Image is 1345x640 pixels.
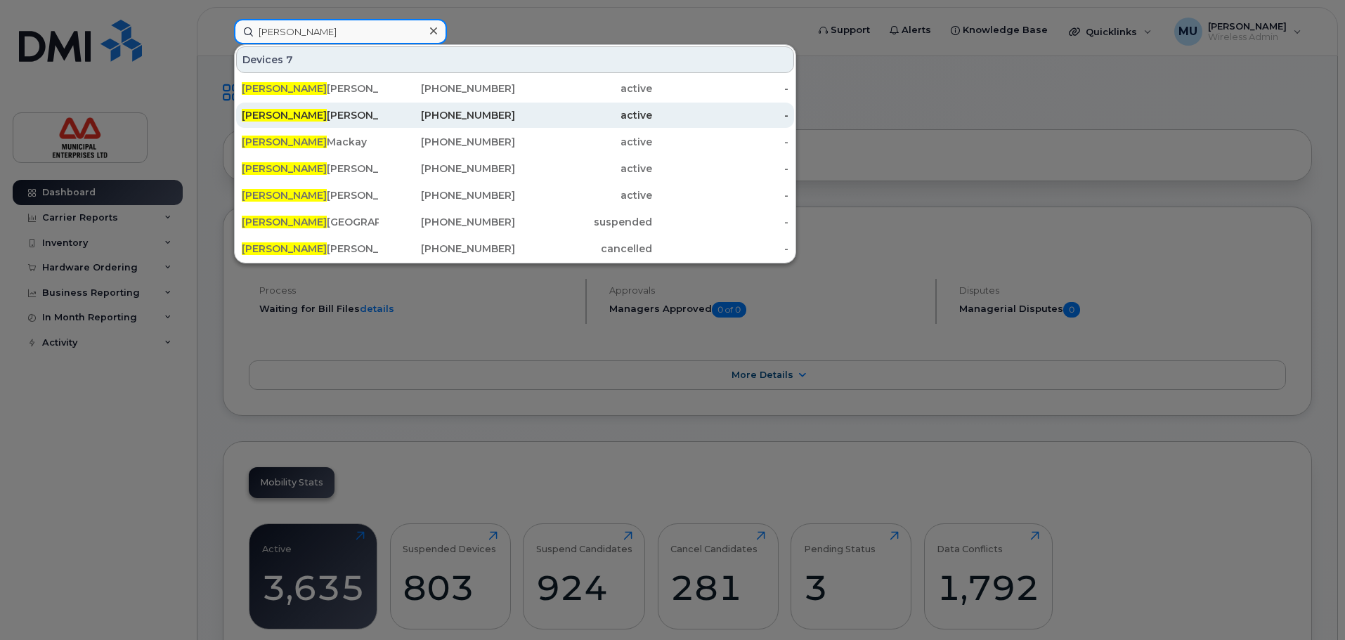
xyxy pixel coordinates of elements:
[379,188,516,202] div: [PHONE_NUMBER]
[242,162,379,176] div: [PERSON_NAME]
[286,53,293,67] span: 7
[236,76,794,101] a: [PERSON_NAME][PERSON_NAME][PHONE_NUMBER]active-
[515,135,652,149] div: active
[379,242,516,256] div: [PHONE_NUMBER]
[236,129,794,155] a: [PERSON_NAME]Mackay[PHONE_NUMBER]active-
[652,188,789,202] div: -
[652,242,789,256] div: -
[236,183,794,208] a: [PERSON_NAME][PERSON_NAME][PHONE_NUMBER]active-
[652,162,789,176] div: -
[379,108,516,122] div: [PHONE_NUMBER]
[379,81,516,96] div: [PHONE_NUMBER]
[379,215,516,229] div: [PHONE_NUMBER]
[242,216,327,228] span: [PERSON_NAME]
[242,215,379,229] div: [GEOGRAPHIC_DATA]
[515,162,652,176] div: active
[236,209,794,235] a: [PERSON_NAME][GEOGRAPHIC_DATA][PHONE_NUMBER]suspended-
[242,162,327,175] span: [PERSON_NAME]
[242,135,379,149] div: Mackay
[515,215,652,229] div: suspended
[242,242,327,255] span: [PERSON_NAME]
[652,81,789,96] div: -
[515,242,652,256] div: cancelled
[652,135,789,149] div: -
[652,108,789,122] div: -
[242,136,327,148] span: [PERSON_NAME]
[242,108,379,122] div: [PERSON_NAME]
[236,236,794,261] a: [PERSON_NAME][PERSON_NAME][PHONE_NUMBER]cancelled-
[379,162,516,176] div: [PHONE_NUMBER]
[236,156,794,181] a: [PERSON_NAME][PERSON_NAME][PHONE_NUMBER]active-
[236,46,794,73] div: Devices
[379,135,516,149] div: [PHONE_NUMBER]
[242,189,327,202] span: [PERSON_NAME]
[242,81,379,96] div: [PERSON_NAME]
[236,103,794,128] a: [PERSON_NAME][PERSON_NAME][PHONE_NUMBER]active-
[515,81,652,96] div: active
[242,109,327,122] span: [PERSON_NAME]
[242,188,379,202] div: [PERSON_NAME]
[515,108,652,122] div: active
[242,82,327,95] span: [PERSON_NAME]
[652,215,789,229] div: -
[515,188,652,202] div: active
[242,242,379,256] div: [PERSON_NAME]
